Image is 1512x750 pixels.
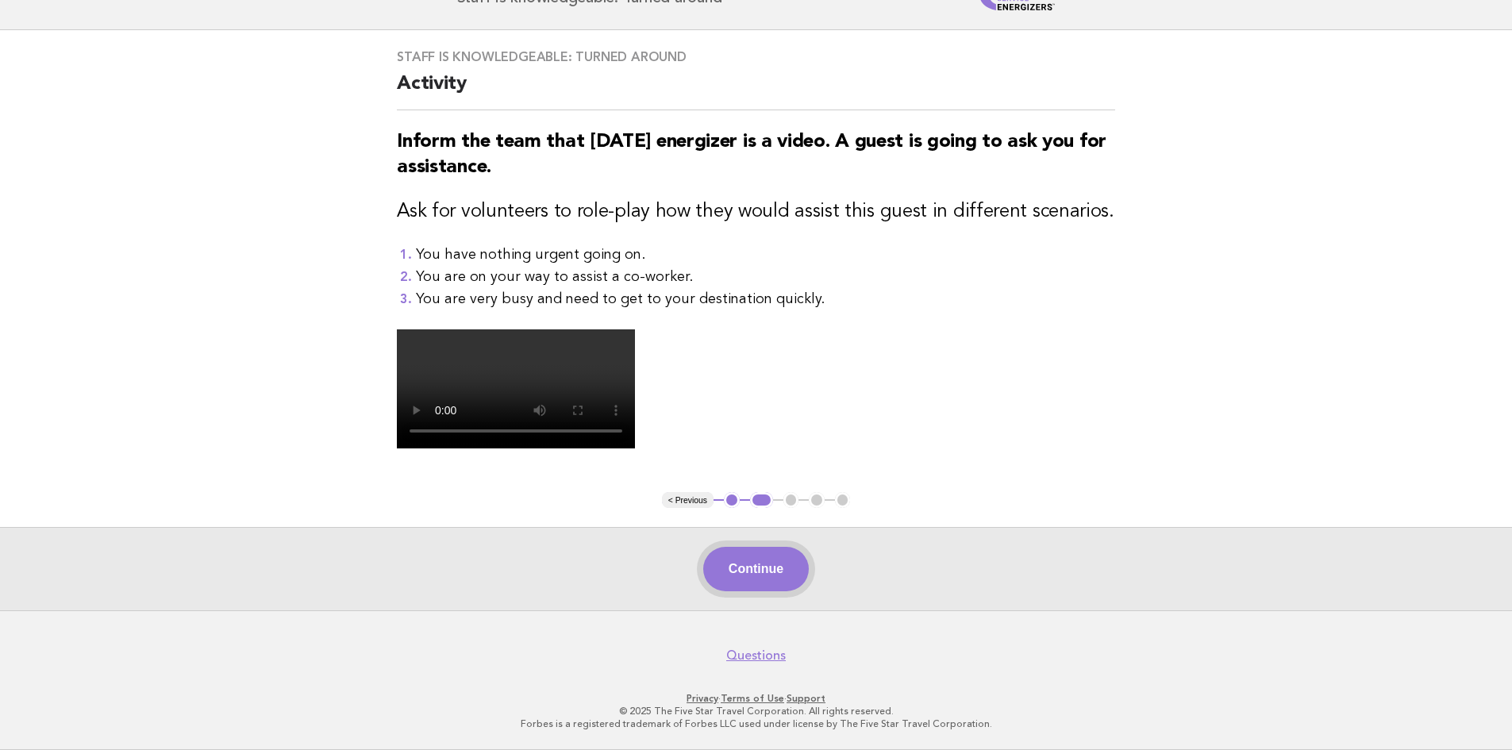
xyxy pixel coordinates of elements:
[721,693,784,704] a: Terms of Use
[397,49,1115,65] h3: Staff is knowledgeable: Turned around
[397,199,1115,225] h3: Ask for volunteers to role-play how they would assist this guest in different scenarios.
[397,71,1115,110] h2: Activity
[726,648,786,663] a: Questions
[703,547,809,591] button: Continue
[662,492,714,508] button: < Previous
[271,717,1242,730] p: Forbes is a registered trademark of Forbes LLC used under license by The Five Star Travel Corpora...
[416,244,1115,266] li: You have nothing urgent going on.
[416,288,1115,310] li: You are very busy and need to get to your destination quickly.
[271,692,1242,705] p: · ·
[750,492,773,508] button: 2
[687,693,718,704] a: Privacy
[724,492,740,508] button: 1
[397,133,1106,177] strong: Inform the team that [DATE] energizer is a video. A guest is going to ask you for assistance.
[787,693,825,704] a: Support
[416,266,1115,288] li: You are on your way to assist a co-worker.
[271,705,1242,717] p: © 2025 The Five Star Travel Corporation. All rights reserved.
